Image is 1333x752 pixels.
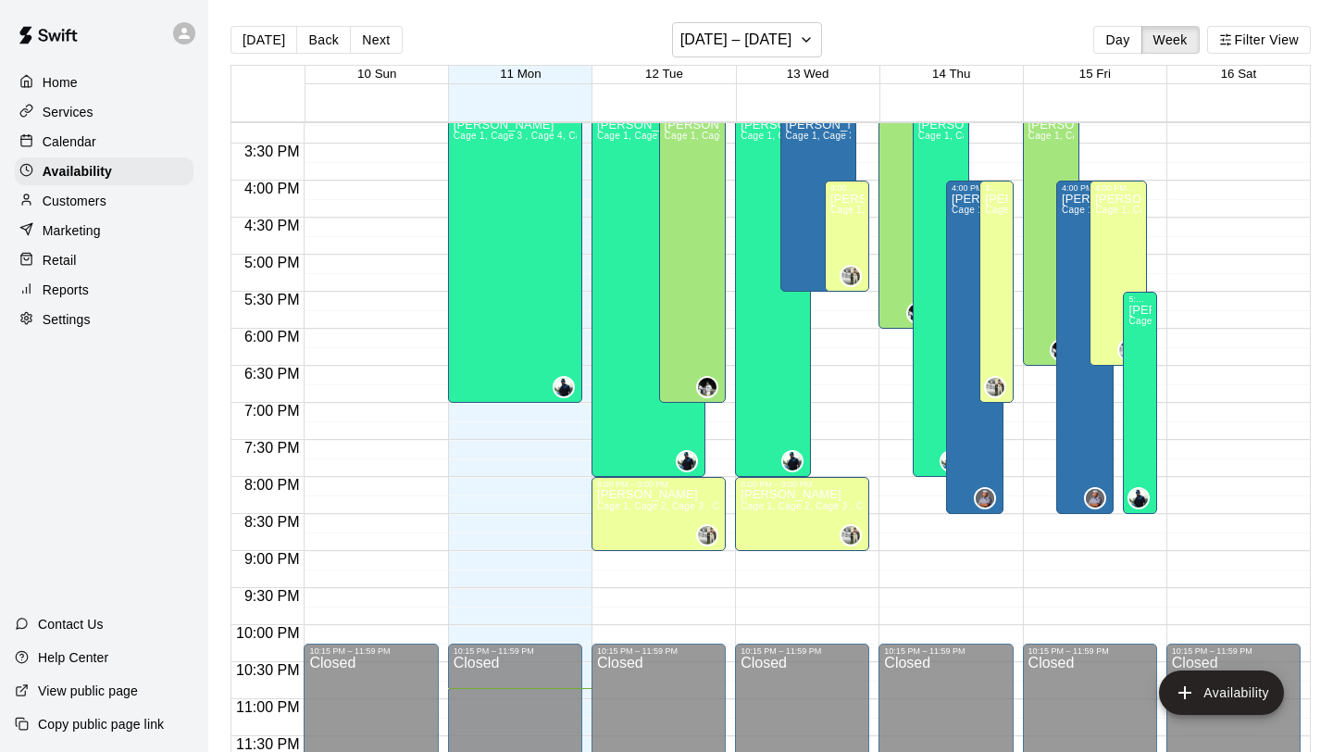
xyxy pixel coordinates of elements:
div: 8:00 PM – 9:00 PM [597,480,720,489]
div: David Gotauco [1084,487,1106,509]
p: Services [43,103,93,121]
button: Next [350,26,402,54]
span: 11:30 PM [231,736,304,752]
div: 3:00 PM – 5:30 PM: Available [780,107,856,292]
div: 4:00 PM – 8:30 PM: Available [946,181,1003,514]
a: Availability [15,157,193,185]
div: 10:15 PM – 11:59 PM [454,646,577,656]
div: 3:00 PM – 8:00 PM: Available [735,107,811,477]
button: 10 Sun [357,67,396,81]
span: Cage 1, Cage 3 , Cage 4, Cage 5 [454,131,601,141]
img: Dominique Partridge [1119,341,1138,359]
div: Sean Herrick [940,450,962,472]
div: 10:15 PM – 11:59 PM [741,646,864,656]
span: Cage 1, Cage 2, Cage 3 , Cage 4, Cage 5, Gym Floor , Training Floor [741,501,1046,511]
span: 14 Thu [932,67,970,81]
span: 5:30 PM [240,292,305,307]
p: Help Center [38,648,108,667]
div: 8:00 PM – 9:00 PM [741,480,864,489]
div: 5:30 PM – 8:30 PM: Available [1123,292,1156,514]
div: 10:15 PM – 11:59 PM [309,646,432,656]
div: Marketing [15,217,193,244]
span: 4:00 PM [240,181,305,196]
div: 10:15 PM – 11:59 PM [884,646,1007,656]
a: Customers [15,187,193,215]
div: Dominique Partridge [1117,339,1140,361]
img: Jamie Walczak [1052,341,1070,359]
button: 11 Mon [500,67,541,81]
div: Jamie Walczak [906,302,928,324]
button: add [1159,671,1284,715]
div: 10:15 PM – 11:59 PM [1028,646,1152,656]
div: 4:00 PM – 5:30 PM [830,183,864,193]
p: Reports [43,281,89,299]
button: Day [1093,26,1141,54]
span: 6:00 PM [240,329,305,345]
span: Cage 1, Cage 3 , Cage 4, Cage 5 [1028,131,1176,141]
span: 15 Fri [1079,67,1111,81]
div: Dominique Partridge [984,376,1006,398]
p: Contact Us [38,615,104,633]
div: Sean Herrick [1127,487,1150,509]
p: Home [43,73,78,92]
div: Dominique Partridge [696,524,718,546]
img: Dominique Partridge [841,267,860,285]
div: Dominique Partridge [840,265,862,287]
div: 10:15 PM – 11:59 PM [1172,646,1295,656]
span: 5:00 PM [240,255,305,270]
div: 5:30 PM – 8:30 PM [1128,295,1151,304]
button: [DATE] – [DATE] [672,22,823,57]
span: 8:30 PM [240,514,305,530]
span: 9:00 PM [240,551,305,567]
span: Cage 1, Cage 3 , Cage 4, Cage 5 [597,131,744,141]
div: 3:00 PM – 6:30 PM: Available [1023,107,1080,366]
div: 4:00 PM – 8:30 PM [1062,183,1108,193]
p: Copy public page link [38,715,164,733]
div: 4:00 PM – 6:30 PM [1095,183,1141,193]
p: Customers [43,192,106,210]
div: 2:00 PM – 6:00 PM: Available [878,32,936,329]
img: Sean Herrick [941,452,960,470]
div: 8:00 PM – 9:00 PM: Available [592,477,726,551]
div: 4:00 PM – 6:30 PM: Available [1090,181,1147,366]
span: Cage 1, Cage 3 , Cage 4, Cage 5 [1128,316,1276,326]
a: Services [15,98,193,126]
img: Dominique Partridge [841,526,860,545]
span: Cage 1, Cage 2, Cage 3 , Cage 4, Cage 5, Gym Floor , Training Floor [597,501,903,511]
span: Cage 1, Cage 2, Cage 3 , Cage 4, Cage 5, Gym Floor , Training Floor [985,205,1290,215]
span: Cage 1, Cage 3 , Cage 4, Cage 5, Gym Floor , Training Floor [786,131,1054,141]
button: 12 Tue [645,67,683,81]
h6: [DATE] – [DATE] [680,27,792,53]
p: Retail [43,251,77,269]
span: Cage 1, Cage 3 , Cage 4, Cage 5 [918,131,1065,141]
button: Week [1141,26,1200,54]
span: Cage 1, Cage 3 , Cage 4, Cage 5, Gym Floor [665,131,864,141]
button: 16 Sat [1221,67,1257,81]
img: Jamie Walczak [908,304,927,322]
span: 7:30 PM [240,440,305,456]
div: 4:00 PM – 8:30 PM: Available [1056,181,1114,514]
img: Sean Herrick [1129,489,1148,508]
div: Reports [15,276,193,304]
div: Dominique Partridge [840,524,862,546]
div: 3:00 PM – 8:00 PM: Available [913,107,970,477]
a: Settings [15,306,193,333]
p: Settings [43,310,91,329]
p: View public page [38,682,138,700]
div: 3:00 PM – 7:00 PM: Available [659,107,727,403]
span: Cage 1, Cage 3 , Cage 4, Cage 5, Gym Floor , Training Floor [952,205,1220,215]
a: Retail [15,246,193,274]
button: Back [296,26,351,54]
span: 9:30 PM [240,588,305,604]
div: Sean Herrick [553,376,575,398]
span: Cage 1, Cage 3 , Cage 4, Cage 5 [741,131,888,141]
div: 4:00 PM – 8:30 PM [952,183,998,193]
img: David Gotauco [1086,489,1104,508]
span: 4:30 PM [240,218,305,233]
img: Jamie Walczak [698,378,716,396]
